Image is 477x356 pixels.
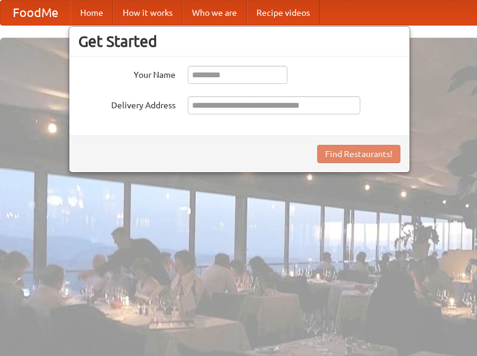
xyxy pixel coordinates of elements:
[1,1,70,25] a: FoodMe
[70,1,113,25] a: Home
[78,96,176,111] label: Delivery Address
[78,66,176,81] label: Your Name
[113,1,182,25] a: How it works
[247,1,320,25] a: Recipe videos
[182,1,247,25] a: Who we are
[78,32,400,51] h3: Get Started
[317,145,400,163] button: Find Restaurants!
